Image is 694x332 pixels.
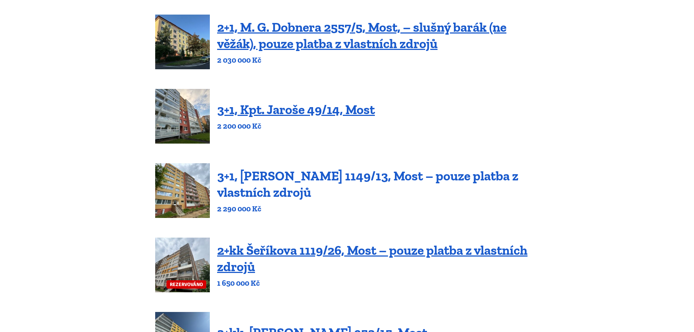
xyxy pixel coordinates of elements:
[217,278,539,288] p: 1 650 000 Kč
[217,55,539,65] p: 2 030 000 Kč
[217,242,528,274] a: 2+kk Šeříkova 1119/26, Most – pouze platba z vlastních zdrojů
[217,204,539,214] p: 2 290 000 Kč
[217,168,518,200] a: 3+1, [PERSON_NAME] 1149/13, Most – pouze platba z vlastních zdrojů
[155,238,210,292] a: REZERVOVÁNO
[217,102,375,117] a: 3+1, Kpt. Jaroše 49/14, Most
[166,280,206,289] span: REZERVOVÁNO
[217,121,375,131] p: 2 200 000 Kč
[217,19,506,51] a: 2+1, M. G. Dobnera 2557/5, Most, – slušný barák (ne věžák), pouze platba z vlastních zdrojů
